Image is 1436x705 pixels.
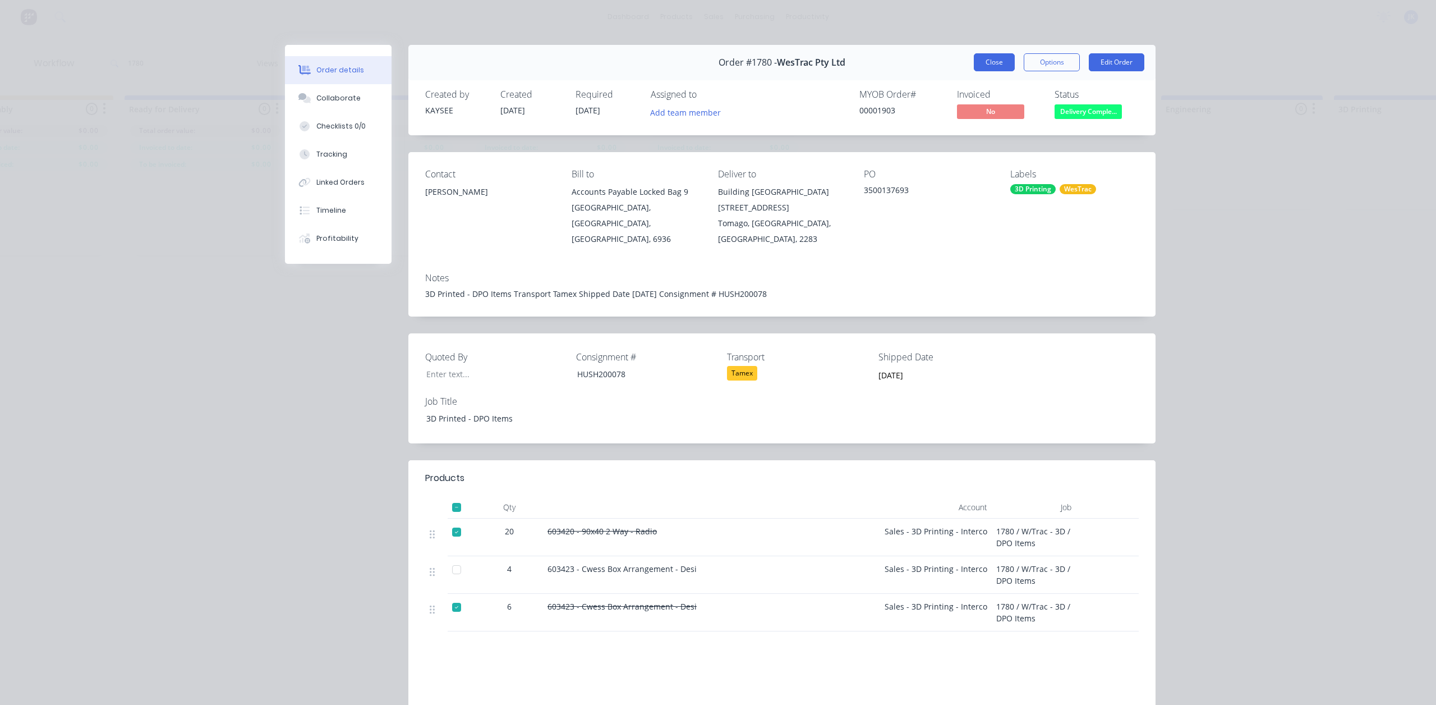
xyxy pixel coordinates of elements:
div: 1780 / W/Trac - 3D / DPO Items [992,556,1076,594]
button: Add team member [651,104,727,120]
div: Order details [316,65,364,75]
button: Options [1024,53,1080,71]
button: Delivery Comple... [1055,104,1122,121]
div: [GEOGRAPHIC_DATA], [GEOGRAPHIC_DATA], [GEOGRAPHIC_DATA], 6936 [572,200,700,247]
div: Status [1055,89,1139,100]
div: Tamex [727,366,757,381]
div: Qty [476,496,543,519]
div: Accounts Payable Locked Bag 9 [572,184,700,200]
div: WesTrac [1060,184,1096,194]
div: Building [GEOGRAPHIC_DATA][STREET_ADDRESS]Tomago, [GEOGRAPHIC_DATA], [GEOGRAPHIC_DATA], 2283 [718,184,846,247]
div: 3500137693 [864,184,992,200]
div: Bill to [572,169,700,180]
div: Account [880,496,992,519]
span: 6 [507,601,512,612]
div: Timeline [316,205,346,216]
span: Delivery Comple... [1055,104,1122,118]
div: 3D Printed - DPO Items Transport Tamex Shipped Date [DATE] Consignment # HUSH200078 [425,288,1139,300]
label: Consignment # [576,350,716,364]
label: Shipped Date [878,350,1019,364]
div: 3D Printed - DPO Items [417,410,558,427]
input: Enter date [871,367,1010,383]
div: Required [576,89,637,100]
div: Labels [1010,169,1139,180]
div: Sales - 3D Printing - Interco [880,556,992,594]
div: Sales - 3D Printing - Interco [880,594,992,631]
div: Tracking [316,149,347,159]
span: [DATE] [500,105,525,116]
div: HUSH200078 [568,366,708,382]
span: [DATE] [576,105,600,116]
span: 603423 - Cwess Box Arrangement - Desi [547,601,697,612]
div: Checklists 0/0 [316,121,366,131]
div: Collaborate [316,93,361,103]
button: Collaborate [285,84,392,112]
div: Building [GEOGRAPHIC_DATA][STREET_ADDRESS] [718,184,846,216]
span: No [957,104,1024,118]
div: [PERSON_NAME] [425,184,554,220]
div: Sales - 3D Printing - Interco [880,519,992,556]
span: 603423 - Cwess Box Arrangement - Desi [547,564,697,574]
div: Created [500,89,562,100]
div: KAYSEE [425,104,487,116]
label: Transport [727,350,867,364]
div: 1780 / W/Trac - 3D / DPO Items [992,519,1076,556]
span: WesTrac Pty Ltd [777,57,845,68]
button: Order details [285,56,392,84]
button: Profitability [285,225,392,253]
div: 00001903 [859,104,943,116]
div: Job [992,496,1076,519]
label: Job Title [425,395,565,408]
button: Linked Orders [285,168,392,196]
button: Checklists 0/0 [285,112,392,140]
div: Deliver to [718,169,846,180]
button: Timeline [285,196,392,225]
div: Tomago, [GEOGRAPHIC_DATA], [GEOGRAPHIC_DATA], 2283 [718,216,846,247]
label: Quoted By [425,350,565,364]
button: Edit Order [1089,53,1144,71]
div: PO [864,169,992,180]
div: 1780 / W/Trac - 3D / DPO Items [992,594,1076,631]
button: Close [974,53,1015,71]
div: Assigned to [651,89,763,100]
div: Profitability [316,234,358,244]
span: 4 [507,563,512,575]
span: Order #1780 - [719,57,777,68]
div: Accounts Payable Locked Bag 9[GEOGRAPHIC_DATA], [GEOGRAPHIC_DATA], [GEOGRAPHIC_DATA], 6936 [572,184,700,247]
div: Notes [425,273,1139,283]
span: 603420 - 90x40 2 Way - Radio [547,526,657,537]
button: Add team member [645,104,727,120]
div: Linked Orders [316,177,365,187]
div: [PERSON_NAME] [425,184,554,200]
div: 3D Printing [1010,184,1056,194]
div: MYOB Order # [859,89,943,100]
div: Invoiced [957,89,1041,100]
div: Contact [425,169,554,180]
span: 20 [505,525,514,537]
button: Tracking [285,140,392,168]
div: Products [425,471,464,485]
div: Created by [425,89,487,100]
